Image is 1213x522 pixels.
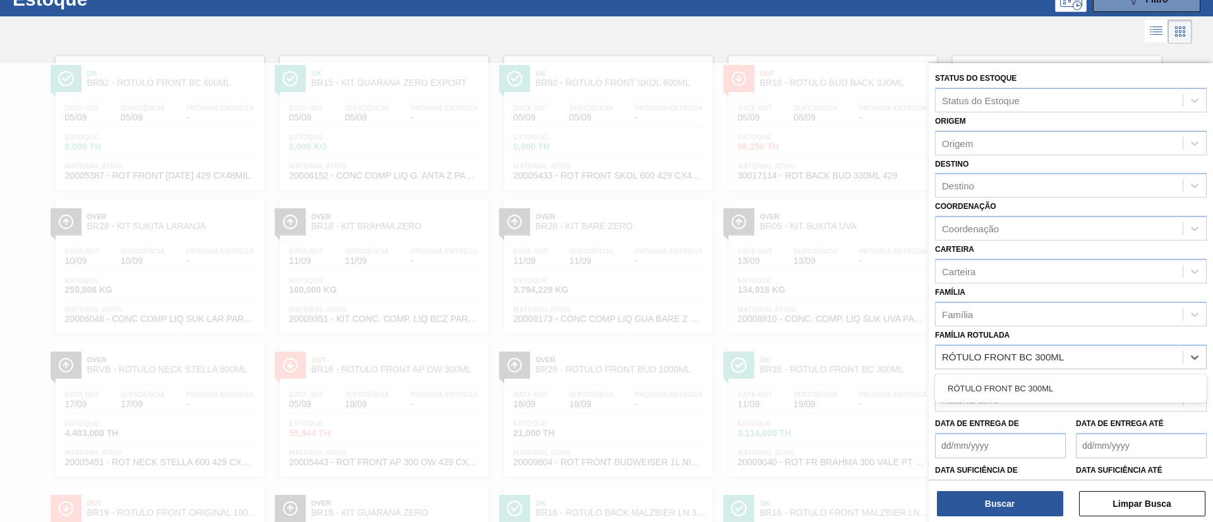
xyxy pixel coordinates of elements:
a: ÍconeOkBR92 - RÓTULO FRONT SKOL 600MLData out05/09Suficiência05/09Próxima Entrega-Estoque0,000 TH... [495,47,719,190]
div: Coordenação [942,223,999,234]
div: RÓTULO FRONT BC 300ML [935,377,1207,400]
a: ÍconeOkBR92 - RÓTULO FRONT BC 600MLData out05/09Suficiência05/09Próxima Entrega-Estoque0,000 THMa... [46,47,270,190]
label: Status do Estoque [935,74,1017,83]
label: Data de Entrega de [935,419,1019,428]
label: Família [935,288,965,297]
div: Família [942,309,973,319]
label: Coordenação [935,202,996,211]
label: Data de Entrega até [1076,419,1164,428]
a: ÍconeOkBR15 - KIT GUARANÁ ZERO EXPORTData out05/09Suficiência05/09Próxima Entrega-Estoque0,000 KG... [270,47,495,190]
label: Família Rotulada [935,331,1010,340]
div: Origem [942,138,973,148]
div: Status do Estoque [942,95,1020,105]
label: Carteira [935,245,974,254]
div: Visão em Cards [1168,20,1192,44]
div: Carteira [942,266,975,276]
label: Origem [935,117,966,126]
label: Material ativo [935,374,998,383]
input: dd/mm/yyyy [1076,433,1207,458]
a: ÍconeOutBR18 - RÓTULO BUD BACK 330MLData out05/09Suficiência08/09Próxima Entrega-Estoque96,250 TH... [719,47,943,190]
label: Data suficiência de [935,466,1018,475]
label: Data suficiência até [1076,466,1162,475]
div: Destino [942,181,974,191]
a: ÍconeOutBR13 - RÓTULO BACK SPATEN 330MLData out05/09Suficiência09/09Próxima Entrega-Estoque0,000 ... [943,47,1168,190]
label: Destino [935,160,969,169]
input: dd/mm/yyyy [935,433,1066,458]
div: Visão em Lista [1145,20,1168,44]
